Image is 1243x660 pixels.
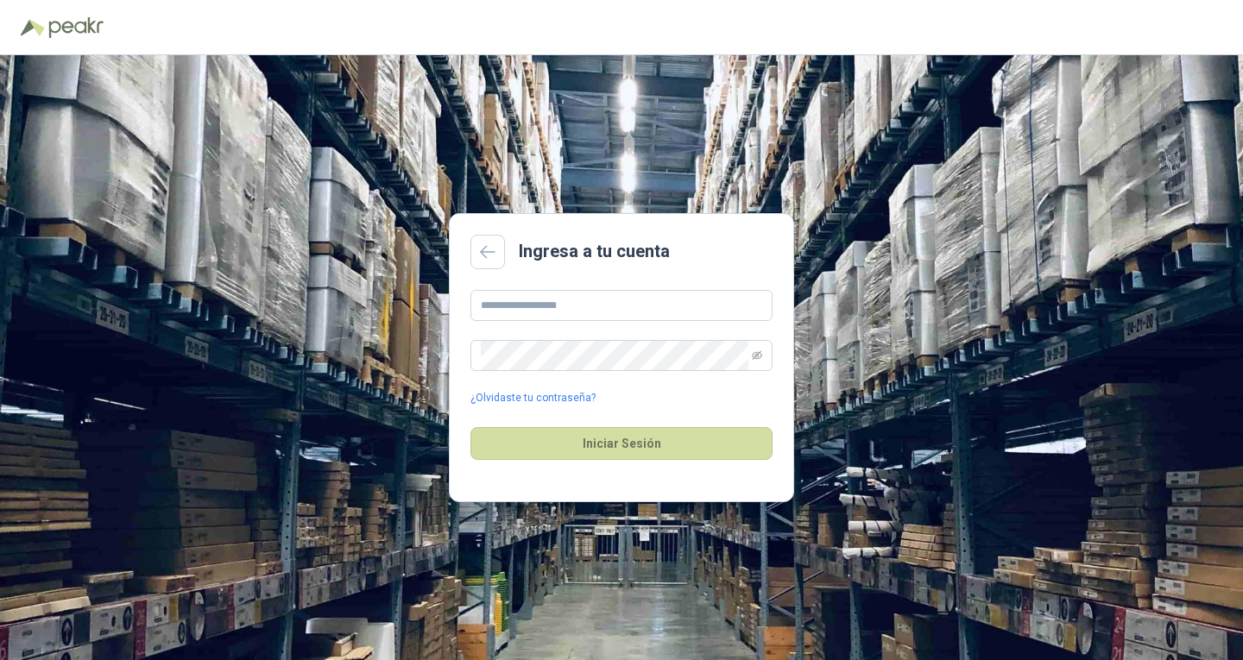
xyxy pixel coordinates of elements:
[519,238,670,265] h2: Ingresa a tu cuenta
[470,390,596,406] a: ¿Olvidaste tu contraseña?
[21,19,45,36] img: Logo
[752,350,762,361] span: eye-invisible
[48,17,104,38] img: Peakr
[470,427,773,460] button: Iniciar Sesión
